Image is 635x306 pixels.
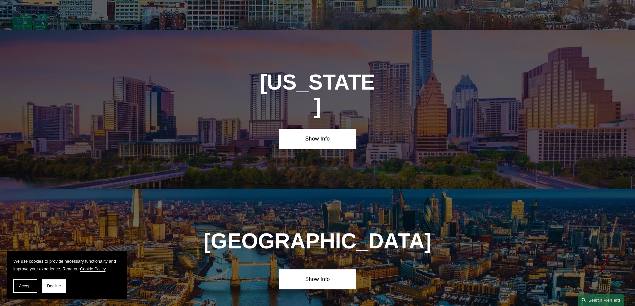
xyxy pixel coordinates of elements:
[201,229,434,253] h1: [GEOGRAPHIC_DATA]
[47,284,61,288] span: Decline
[7,251,127,299] section: Cookie banner
[13,279,37,293] button: Accept
[13,257,120,273] p: We use cookies to provide necessary functionality and improve your experience. Read our .
[80,266,106,271] a: Cookie Policy
[19,284,32,288] span: Accept
[279,269,356,289] a: Show Info
[279,129,356,149] a: Show Info
[42,279,66,293] button: Decline
[578,294,624,306] a: Search this site
[259,70,376,119] h1: [US_STATE]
